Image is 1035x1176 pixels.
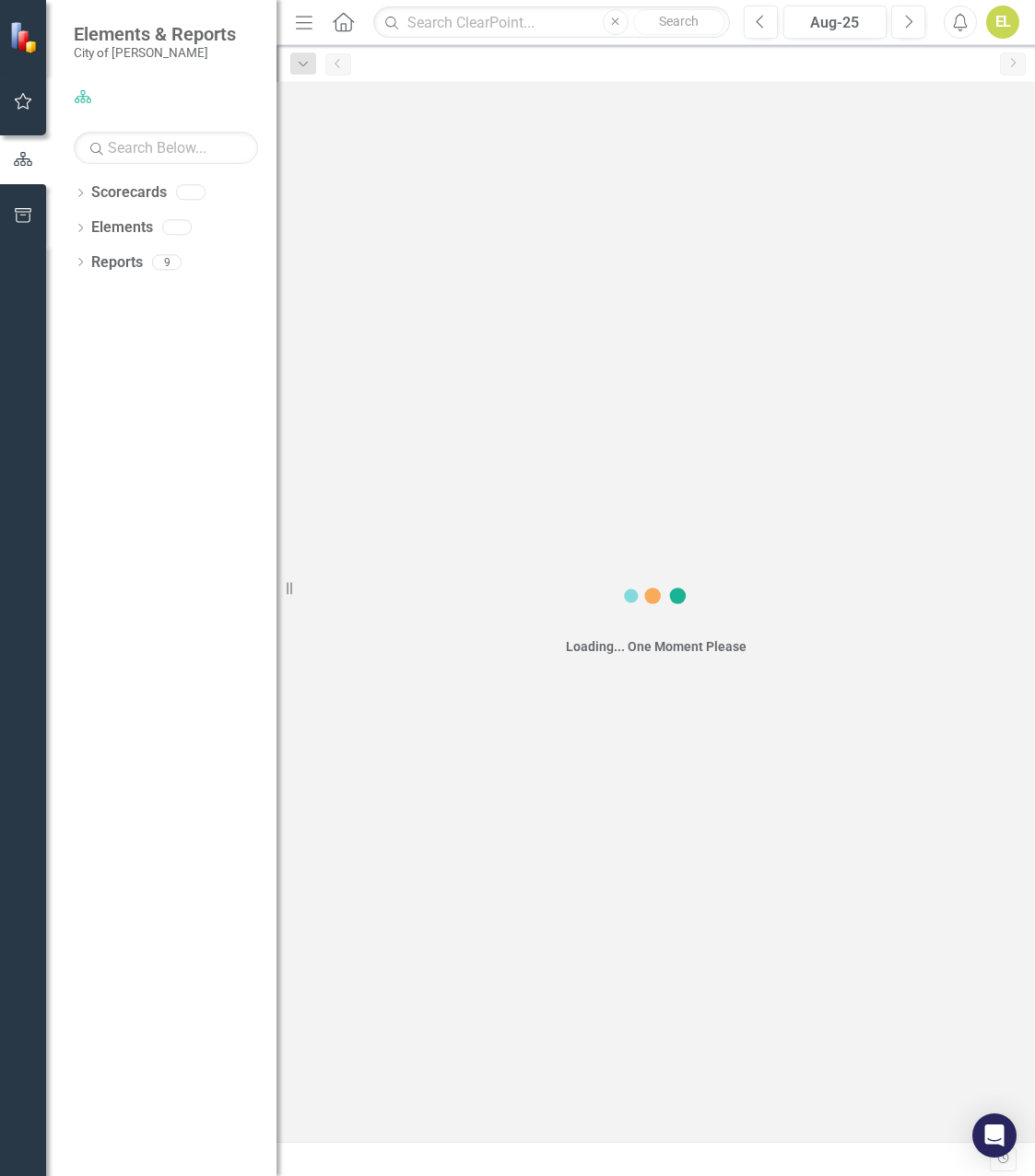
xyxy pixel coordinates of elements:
[633,9,725,35] button: Search
[152,254,182,270] div: 9
[74,45,236,60] small: City of [PERSON_NAME]
[986,6,1019,39] button: EL
[74,132,258,164] input: Search Below...
[74,23,236,45] span: Elements & Reports
[8,20,42,54] img: ClearPoint Strategy
[972,1113,1017,1158] div: Open Intercom Messenger
[566,637,747,656] div: Loading... One Moment Please
[91,252,143,274] a: Reports
[783,6,887,39] button: Aug-25
[659,14,699,29] span: Search
[790,12,880,34] div: Aug-25
[91,182,167,204] a: Scorecards
[91,217,153,239] a: Elements
[373,6,730,39] input: Search ClearPoint...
